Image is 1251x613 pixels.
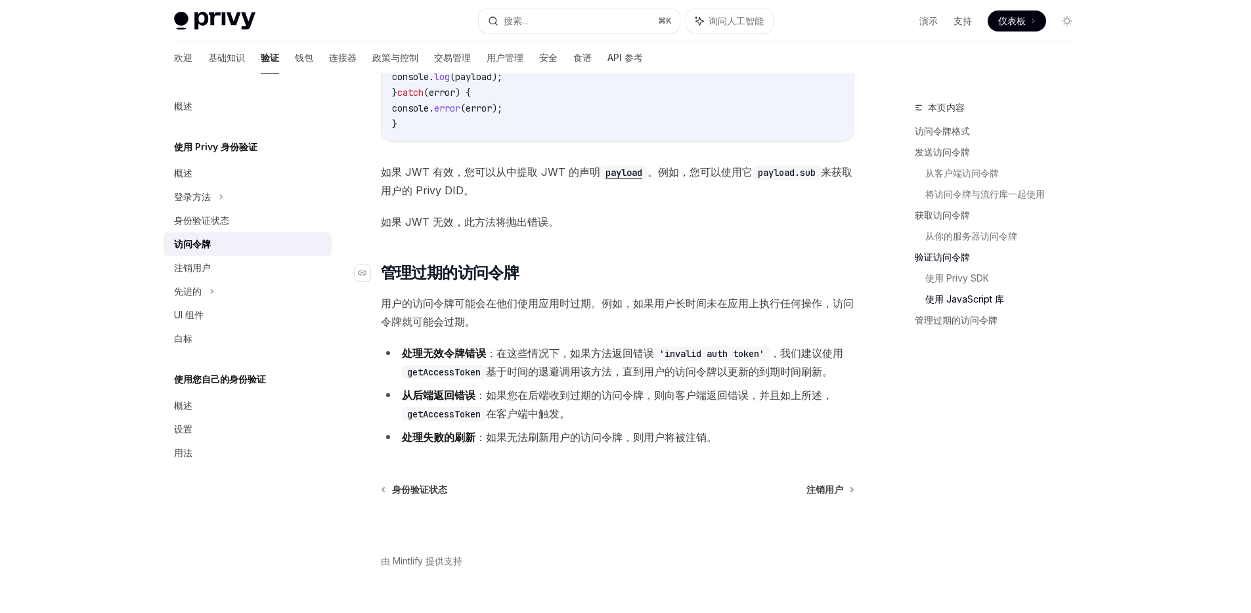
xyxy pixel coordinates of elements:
[573,52,592,63] font: 食谱
[424,87,429,98] span: (
[925,163,1088,184] a: 从客户端访问令牌
[164,303,332,327] a: UI 组件
[392,87,397,98] span: }
[954,15,972,26] font: 支持
[806,483,853,496] a: 注销用户
[174,400,192,411] font: 概述
[381,297,854,328] font: 用户的访问令牌可能会在他们使用应用时过期。例如，如果用户长时间未在应用上执行任何操作，访问令牌就可能会过期。
[402,365,486,379] code: getAccessToken
[915,146,970,158] font: 发送访问令牌
[392,102,429,114] span: console
[174,167,192,179] font: 概述
[925,289,1088,310] a: 使用 JavaScript 库
[434,42,471,74] a: 交易管理
[925,230,1017,242] font: 从你的服务器访问令牌
[654,347,770,361] code: 'invalid auth token'
[915,314,998,326] font: 管理过期的访问令牌
[492,71,502,83] span: );
[1057,11,1078,32] button: 切换暗模式
[915,251,970,263] font: 验证访问令牌
[261,42,279,74] a: 验证
[988,11,1046,32] a: 仪表板
[925,268,1088,289] a: 使用 Privy SDK
[925,184,1088,205] a: 将访问令牌与流行库一起使用
[475,389,833,402] font: ：如果您在后端收到过期的访问令牌，则向客户端返回错误，并且如上所述，
[607,42,643,74] a: API 参考
[329,52,357,63] font: 连接器
[607,52,643,63] font: API 参考
[460,102,466,114] span: (
[174,42,192,74] a: 欢迎
[954,14,972,28] a: 支持
[164,209,332,232] a: 身份验证状态
[261,52,279,63] font: 验证
[919,14,938,28] a: 演示
[208,52,245,63] font: 基础知识
[174,285,202,297] font: 先进的
[174,447,192,458] font: 用法
[647,165,753,179] font: 。例如，您可以使用它
[174,100,192,112] font: 概述
[486,407,570,420] font: 在客户端中触发。
[208,42,245,74] a: 基础知识
[434,52,471,63] font: 交易管理
[392,71,429,83] span: console
[381,263,519,282] font: 管理过期的访问令牌
[479,9,680,33] button: 搜索...⌘K
[666,16,672,26] font: K
[686,9,773,33] button: 询问人工智能
[164,394,332,417] a: 概述
[600,165,647,180] code: payload
[925,167,999,179] font: 从客户端访问令牌
[174,52,192,63] font: 欢迎
[429,87,455,98] span: error
[466,102,492,114] span: error
[925,293,1004,305] font: 使用 JavaScript 库
[174,191,211,202] font: 登录方法
[915,209,970,221] font: 获取访问令牌
[539,42,558,74] a: 安全
[164,327,332,350] a: 白标
[429,71,434,83] span: .
[915,142,1088,163] a: 发送访问令牌
[372,42,418,74] a: 政策与控制
[355,263,381,284] a: 导航至标题
[709,15,764,26] font: 询问人工智能
[381,165,852,197] font: 来获取用户的 Privy DID。
[925,272,989,284] font: 使用 Privy SDK
[174,333,192,344] font: 白标
[450,71,455,83] span: (
[174,423,192,434] font: 设置
[174,215,229,226] font: 身份验证状态
[174,262,211,273] font: 注销用户
[429,102,434,114] span: .
[915,125,970,137] font: 访问令牌格式
[455,87,471,98] span: ) {
[392,484,447,495] font: 身份验证状态
[455,71,492,83] span: payload
[998,15,1026,26] font: 仪表板
[487,42,523,74] a: 用户管理
[174,309,204,320] font: UI 组件
[434,71,450,83] span: log
[174,141,257,152] font: 使用 Privy 身份验证
[174,12,255,30] img: 灯光标志
[915,205,1088,226] a: 获取访问令牌
[539,52,558,63] font: 安全
[372,52,418,63] font: 政策与控制
[402,347,486,360] font: 处理无效令牌错误
[164,417,332,441] a: 设置
[174,373,266,385] font: 使用您自己的身份验证
[164,256,332,280] a: 注销用户
[658,16,666,26] font: ⌘
[806,484,843,495] font: 注销用户
[925,226,1088,247] a: 从你的服务器访问令牌
[486,347,654,360] font: ：在这些情况下，如果方法返回错误
[915,121,1088,142] a: 访问令牌格式
[402,389,475,402] font: 从后端返回错误
[164,441,332,465] a: 用法
[434,102,460,114] span: error
[475,431,717,444] font: ：如果无法刷新用户的访问令牌，则用户将被注销。
[919,15,938,26] font: 演示
[381,165,600,179] font: 如果 JWT 有效，您可以从中提取 JWT 的声明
